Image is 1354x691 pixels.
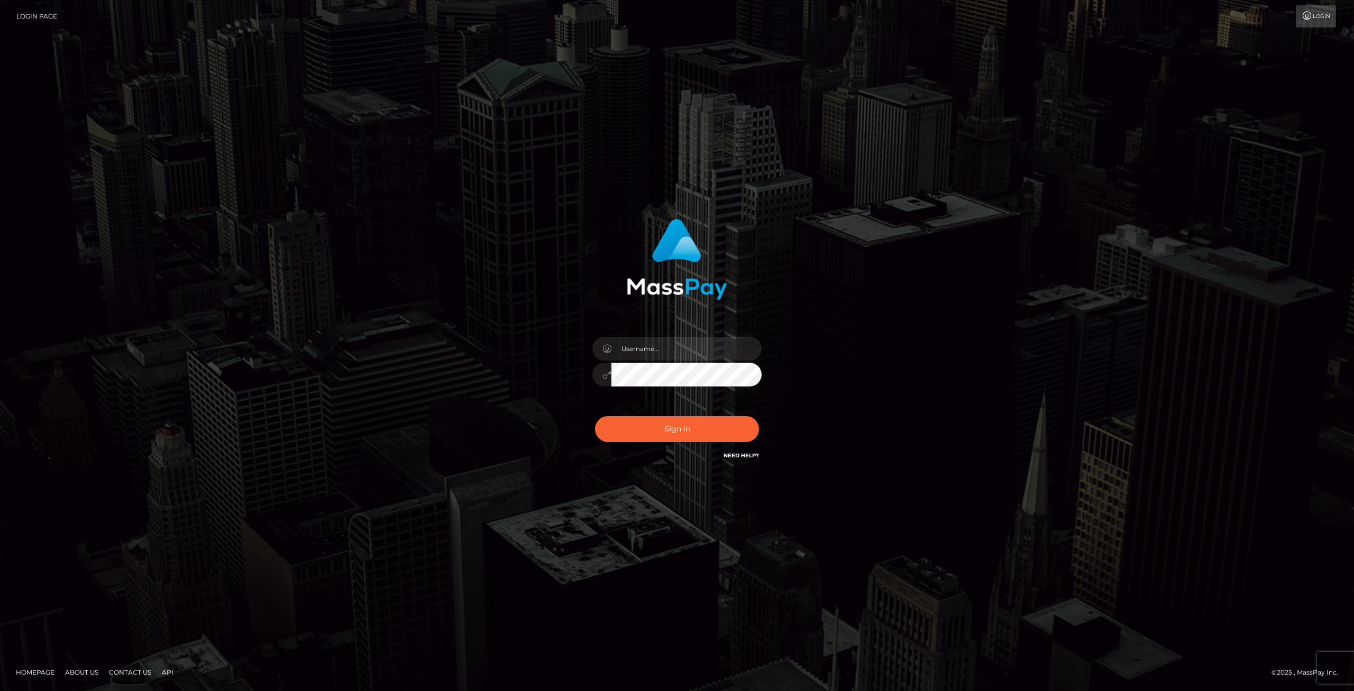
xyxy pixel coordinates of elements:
[61,664,103,680] a: About Us
[724,452,759,459] a: Need Help?
[611,337,762,361] input: Username...
[12,664,59,680] a: Homepage
[16,5,57,27] a: Login Page
[627,219,727,300] img: MassPay Login
[1271,667,1346,678] div: © 2025 , MassPay Inc.
[105,664,155,680] a: Contact Us
[595,416,759,442] button: Sign in
[1296,5,1336,27] a: Login
[158,664,178,680] a: API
